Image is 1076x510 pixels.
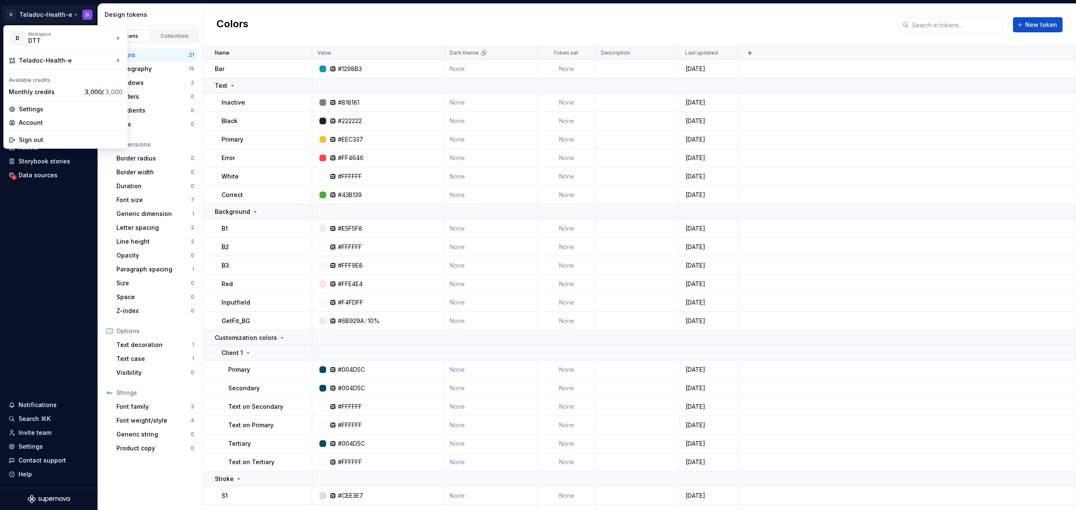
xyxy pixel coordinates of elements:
div: DTT [28,37,100,45]
div: Workspace [28,32,114,37]
div: Settings [19,105,122,113]
div: D [10,31,25,46]
span: 3,000 / [85,88,122,95]
div: Available credits [5,72,126,85]
div: Teladoc-Health-e [19,56,114,65]
div: Monthly credits [9,88,82,96]
div: Sign out [19,136,122,144]
div: Account [19,118,122,127]
span: 3,000 [105,88,122,95]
